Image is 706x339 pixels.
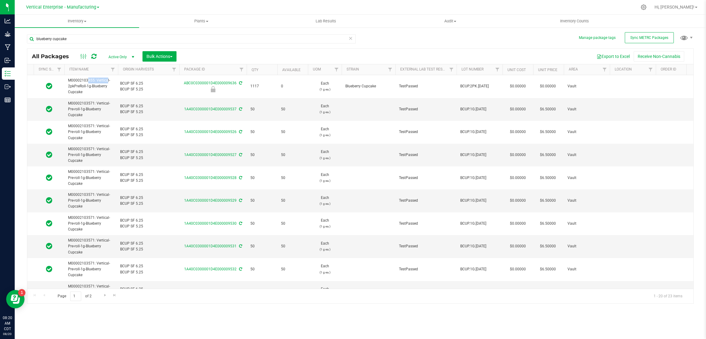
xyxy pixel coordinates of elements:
[399,129,453,135] span: TestPassed
[123,67,154,71] a: Origin Harvests
[281,221,304,227] span: 50
[120,246,177,252] div: BCUP SF 5.25
[250,83,274,89] span: 1117
[120,178,177,184] div: BCUP SF 5.25
[460,221,499,227] span: BCUP.1G.[DATE]
[625,32,674,43] button: Sync METRC Packages
[120,155,177,161] div: BCUP SF 5.25
[69,67,89,71] a: Item Name
[399,198,453,204] span: TestPassed
[281,175,304,181] span: 50
[68,101,114,118] span: M00002103571: Vertical-Pre-roll-1g-Blueberry Cupcake
[264,15,388,28] a: Lab Results
[15,18,139,24] span: Inventory
[54,64,64,75] a: Filter
[537,219,559,228] span: $6.50000
[630,36,668,40] span: Sync METRC Packages
[567,198,606,204] span: Vault
[238,198,242,203] span: Sync from Compliance System
[649,291,687,301] span: 1 - 20 of 23 items
[120,103,177,109] div: BCUP SF 6.25
[503,189,533,212] td: $0.00000
[537,265,559,274] span: $6.50000
[615,67,632,71] a: Location
[399,175,453,181] span: TestPassed
[634,51,684,62] button: Receive Non-Cannabis
[68,78,114,95] span: M00002103455: Vertical-2pkPreRoll-1g-Blueberry Cupcake
[46,265,52,273] span: In Sync
[552,18,597,24] span: Inventory Counts
[281,266,304,272] span: 50
[46,150,52,159] span: In Sync
[68,192,114,210] span: M00002103571: Vertical-Pre-roll-1g-Blueberry Cupcake
[120,81,177,86] div: BCUP SF 6.25
[312,172,338,184] span: Each
[460,266,499,272] span: BCUP.1G.[DATE]
[252,68,258,72] a: Qty
[139,18,263,24] span: Plants
[120,241,177,246] div: BCUP SF 6.25
[460,83,499,89] span: BCUP.2PK.[DATE]
[460,152,499,158] span: BCUP.1G.[DATE]
[142,51,176,62] button: Bulk Actions
[15,15,139,28] a: Inventory
[312,109,338,115] p: (1 g ea.)
[238,130,242,134] span: Sync from Compliance System
[281,106,304,112] span: 50
[312,223,338,229] p: (1 g ea.)
[388,18,512,24] span: Audit
[120,201,177,207] div: BCUP SF 5.25
[492,64,503,75] a: Filter
[120,126,177,132] div: BCUP SF 6.25
[238,107,242,111] span: Sync from Compliance System
[5,31,11,37] inline-svg: Grow
[640,4,647,10] div: Manage settings
[184,267,237,271] a: 1A40C0300001D4E000009532
[312,195,338,207] span: Each
[503,144,533,167] td: $0.00000
[68,238,114,255] span: M00002103571: Vertical-Pre-roll-1g-Blueberry Cupcake
[460,129,499,135] span: BCUP.1G.[DATE]
[120,132,177,138] div: BCUP SF 5.25
[184,153,237,157] a: 1A40C0300001D4E000009527
[250,175,274,181] span: 50
[312,286,338,298] span: Each
[307,18,344,24] span: Lab Results
[250,152,274,158] span: 50
[569,67,578,71] a: Area
[46,219,52,228] span: In Sync
[5,84,11,90] inline-svg: Outbound
[503,98,533,121] td: $0.00000
[281,129,304,135] span: 50
[68,169,114,187] span: M00002103571: Vertical-Pre-roll-1g-Blueberry Cupcake
[120,218,177,223] div: BCUP SF 6.25
[108,64,118,75] a: Filter
[567,266,606,272] span: Vault
[238,221,242,226] span: Sync from Compliance System
[312,263,338,275] span: Each
[46,173,52,182] span: In Sync
[537,242,559,251] span: $6.50000
[332,64,342,75] a: Filter
[26,5,96,10] span: Vertical Enterprise - Manufacturing
[312,126,338,138] span: Each
[460,106,499,112] span: BCUP.1G.[DATE]
[312,178,338,184] p: (1 g ea.)
[399,152,453,158] span: TestPassed
[46,128,52,136] span: In Sync
[313,67,321,71] a: UOM
[312,149,338,161] span: Each
[250,221,274,227] span: 50
[238,176,242,180] span: Sync from Compliance System
[184,221,237,226] a: 1A40C0300001D4E000009530
[184,81,237,85] a: ABC0C0300001D4E000009636
[460,198,499,204] span: BCUP.1G.[DATE]
[388,15,512,28] a: Audit
[68,123,114,141] span: M00002103571: Vertical-Pre-roll-1g-Blueberry Cupcake
[567,221,606,227] span: Vault
[250,106,274,112] span: 50
[399,83,453,89] span: TestPassed
[646,64,656,75] a: Filter
[46,196,52,205] span: In Sync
